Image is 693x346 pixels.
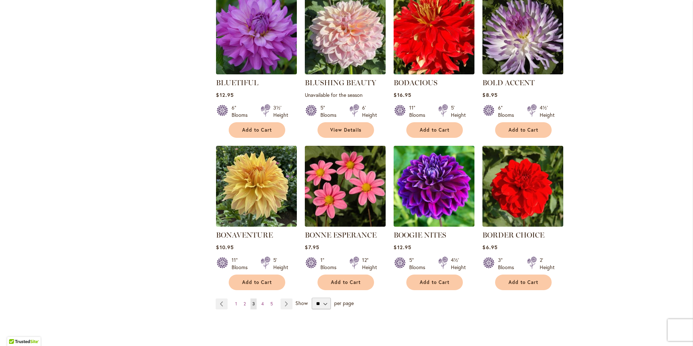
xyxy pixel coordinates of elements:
button: Add to Cart [229,122,285,138]
span: Add to Cart [331,279,361,285]
a: 4 [260,298,266,309]
span: Add to Cart [420,279,449,285]
a: BOLD ACCENT [482,69,563,76]
a: Bluetiful [216,69,297,76]
span: $6.95 [482,244,497,251]
div: 5' Height [451,104,466,119]
div: 4½' Height [540,104,555,119]
a: BOLD ACCENT [482,78,535,87]
a: 5 [269,298,275,309]
img: Bonaventure [216,146,297,227]
span: 5 [270,301,273,306]
a: BORDER CHOICE [482,221,563,228]
div: 11" Blooms [409,104,430,119]
a: Bonaventure [216,221,297,228]
a: BODACIOUS [394,69,474,76]
img: BORDER CHOICE [482,146,563,227]
span: Add to Cart [509,279,538,285]
div: 5" Blooms [320,104,341,119]
span: Add to Cart [420,127,449,133]
span: 2 [244,301,246,306]
a: BORDER CHOICE [482,231,544,239]
span: Add to Cart [509,127,538,133]
a: BLUSHING BEAUTY [305,69,386,76]
div: 6' Height [362,104,377,119]
div: 3½' Height [273,104,288,119]
img: BONNE ESPERANCE [305,146,386,227]
button: Add to Cart [406,275,463,290]
a: BONNE ESPERANCE [305,221,386,228]
a: BOOGIE NITES [394,231,446,239]
button: Add to Cart [495,122,552,138]
a: BONNE ESPERANCE [305,231,377,239]
div: 2' Height [540,256,555,271]
img: BOOGIE NITES [394,146,474,227]
button: Add to Cart [495,275,552,290]
span: $8.95 [482,91,497,98]
div: 3" Blooms [498,256,518,271]
span: Show [295,300,308,306]
span: $10.95 [216,244,233,251]
a: View Details [318,122,374,138]
span: $7.95 [305,244,319,251]
span: $16.95 [394,91,411,98]
a: 2 [242,298,248,309]
span: Add to Cart [242,127,272,133]
a: 1 [233,298,239,309]
div: 5" Blooms [409,256,430,271]
iframe: Launch Accessibility Center [5,320,26,341]
button: Add to Cart [406,122,463,138]
span: 4 [261,301,264,306]
div: 5' Height [273,256,288,271]
div: 1" Blooms [320,256,341,271]
span: 3 [252,301,255,306]
a: BLUSHING BEAUTY [305,78,376,87]
button: Add to Cart [318,275,374,290]
a: BODACIOUS [394,78,437,87]
span: Add to Cart [242,279,272,285]
div: 11" Blooms [232,256,252,271]
div: 12" Height [362,256,377,271]
span: $12.95 [216,91,233,98]
span: View Details [330,127,361,133]
a: BONAVENTURE [216,231,273,239]
span: 1 [235,301,237,306]
div: 4½' Height [451,256,466,271]
button: Add to Cart [229,275,285,290]
a: BOOGIE NITES [394,221,474,228]
p: Unavailable for the season [305,91,386,98]
span: $12.95 [394,244,411,251]
div: 6" Blooms [232,104,252,119]
span: per page [334,300,354,306]
div: 6" Blooms [498,104,518,119]
a: BLUETIFUL [216,78,258,87]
